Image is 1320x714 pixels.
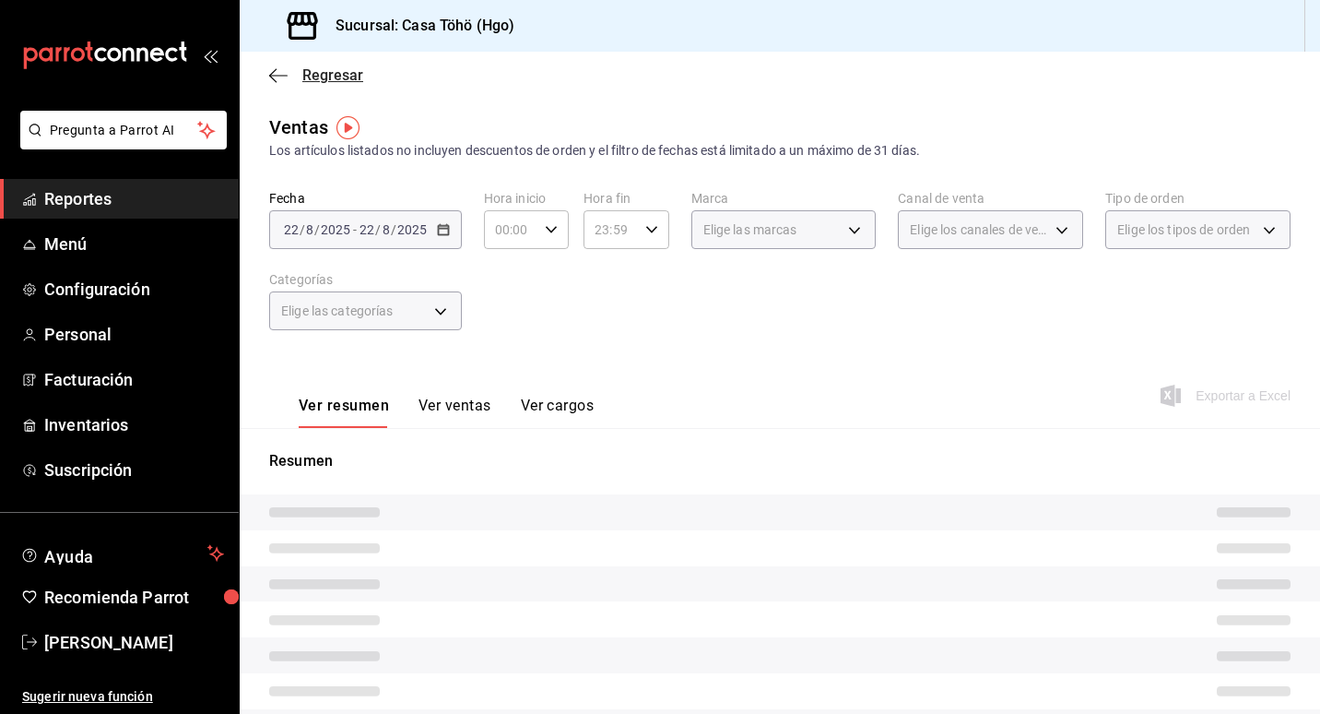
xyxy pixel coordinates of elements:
[382,222,391,237] input: --
[898,192,1083,205] label: Canal de venta
[418,397,491,428] button: Ver ventas
[269,192,462,205] label: Fecha
[44,367,224,392] span: Facturación
[1105,192,1291,205] label: Tipo de orden
[353,222,357,237] span: -
[269,450,1291,472] p: Resumen
[269,273,462,286] label: Categorías
[44,542,200,565] span: Ayuda
[391,222,396,237] span: /
[269,113,328,141] div: Ventas
[44,630,224,655] span: [PERSON_NAME]
[20,111,227,149] button: Pregunta a Parrot AI
[44,232,224,256] span: Menú
[910,220,1049,239] span: Elige los canales de venta
[396,222,428,237] input: ----
[320,222,351,237] input: ----
[321,15,514,37] h3: Sucursal: Casa Töhö (Hgo)
[336,116,359,139] img: Tooltip marker
[305,222,314,237] input: --
[44,412,224,437] span: Inventarios
[314,222,320,237] span: /
[521,397,595,428] button: Ver cargos
[281,302,394,320] span: Elige las categorías
[283,222,300,237] input: --
[1117,220,1250,239] span: Elige los tipos de orden
[300,222,305,237] span: /
[44,277,224,302] span: Configuración
[375,222,381,237] span: /
[22,687,224,707] span: Sugerir nueva función
[583,192,668,205] label: Hora fin
[359,222,375,237] input: --
[269,66,363,84] button: Regresar
[44,186,224,211] span: Reportes
[484,192,569,205] label: Hora inicio
[203,48,218,63] button: open_drawer_menu
[299,397,594,428] div: navigation tabs
[44,458,224,482] span: Suscripción
[703,220,797,239] span: Elige las marcas
[13,134,227,153] a: Pregunta a Parrot AI
[269,141,1291,161] div: Los artículos listados no incluyen descuentos de orden y el filtro de fechas está limitado a un m...
[302,66,363,84] span: Regresar
[50,121,198,140] span: Pregunta a Parrot AI
[44,322,224,347] span: Personal
[691,192,877,205] label: Marca
[44,585,224,610] span: Recomienda Parrot
[299,397,389,428] button: Ver resumen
